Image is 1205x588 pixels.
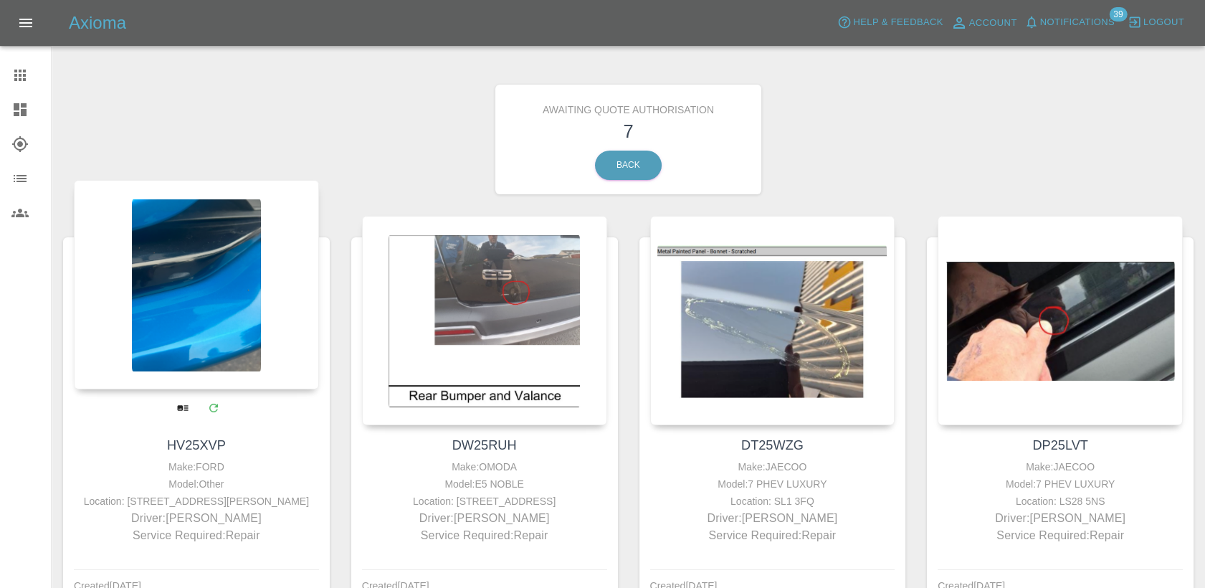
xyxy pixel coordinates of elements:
[77,527,315,544] p: Service Required: Repair
[1021,11,1118,34] button: Notifications
[654,475,892,493] div: Model: 7 PHEV LUXURY
[941,475,1179,493] div: Model: 7 PHEV LUXURY
[654,527,892,544] p: Service Required: Repair
[1109,7,1127,22] span: 39
[947,11,1021,34] a: Account
[9,6,43,40] button: Open drawer
[506,118,751,145] h3: 7
[1124,11,1188,34] button: Logout
[595,151,662,180] a: Back
[77,493,315,510] div: Location: [STREET_ADDRESS][PERSON_NAME]
[199,393,228,422] a: Modify
[741,438,804,452] a: DT25WZG
[366,527,604,544] p: Service Required: Repair
[834,11,946,34] button: Help & Feedback
[941,527,1179,544] p: Service Required: Repair
[69,11,126,34] h5: Axioma
[654,458,892,475] div: Make: JAECOO
[366,458,604,475] div: Make: OMODA
[1143,14,1184,31] span: Logout
[366,475,604,493] div: Model: E5 NOBLE
[452,438,517,452] a: DW25RUH
[168,393,197,422] a: View
[167,438,226,452] a: HV25XVP
[941,493,1179,510] div: Location: LS28 5NS
[853,14,943,31] span: Help & Feedback
[941,458,1179,475] div: Make: JAECOO
[77,458,315,475] div: Make: FORD
[654,510,892,527] p: Driver: [PERSON_NAME]
[969,15,1017,32] span: Account
[77,475,315,493] div: Model: Other
[366,493,604,510] div: Location: [STREET_ADDRESS]
[941,510,1179,527] p: Driver: [PERSON_NAME]
[366,510,604,527] p: Driver: [PERSON_NAME]
[506,95,751,118] h6: Awaiting Quote Authorisation
[1040,14,1115,31] span: Notifications
[77,510,315,527] p: Driver: [PERSON_NAME]
[1032,438,1088,452] a: DP25LVT
[654,493,892,510] div: Location: SL1 3FQ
